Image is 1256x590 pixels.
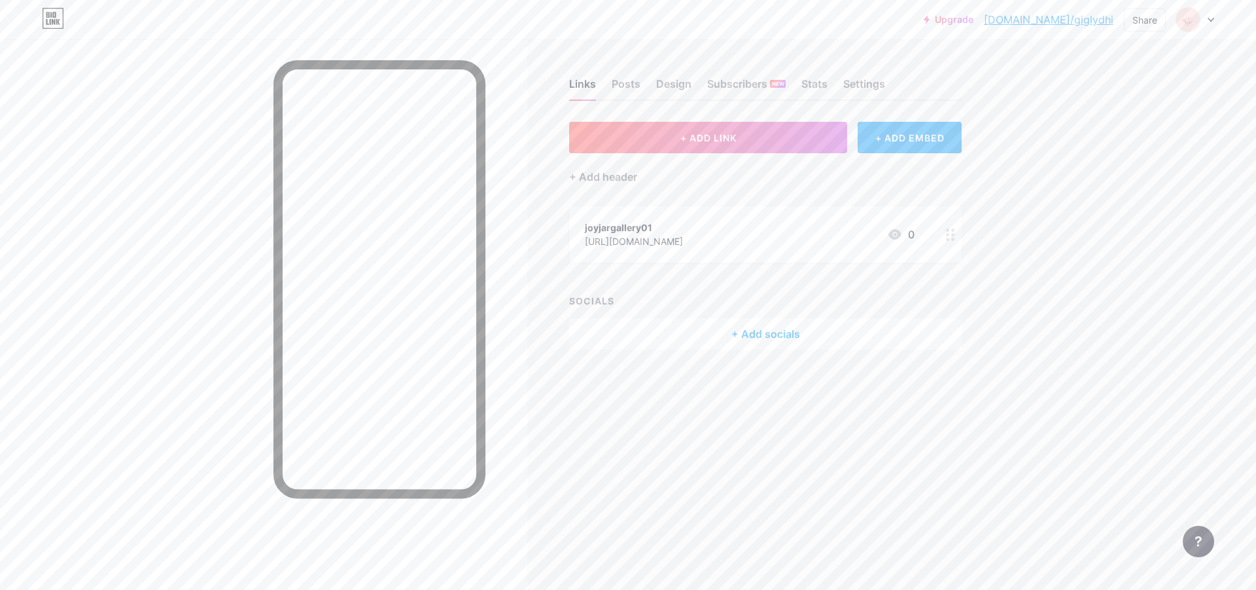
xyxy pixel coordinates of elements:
[843,76,885,100] div: Settings
[612,76,640,100] div: Posts
[707,76,786,100] div: Subscribers
[1176,7,1200,32] img: giglydhi
[984,12,1113,28] a: [DOMAIN_NAME]/giglydhi
[772,80,784,88] span: NEW
[585,234,683,248] div: [URL][DOMAIN_NAME]
[924,14,973,25] a: Upgrade
[569,76,596,100] div: Links
[1132,13,1157,27] div: Share
[656,76,691,100] div: Design
[887,227,915,242] div: 0
[585,221,683,234] div: joyjargallery01
[569,122,847,153] button: + ADD LINK
[569,294,962,308] div: SOCIALS
[680,132,737,143] span: + ADD LINK
[858,122,962,153] div: + ADD EMBED
[569,318,962,350] div: + Add socials
[569,169,637,185] div: + Add header
[801,76,828,100] div: Stats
